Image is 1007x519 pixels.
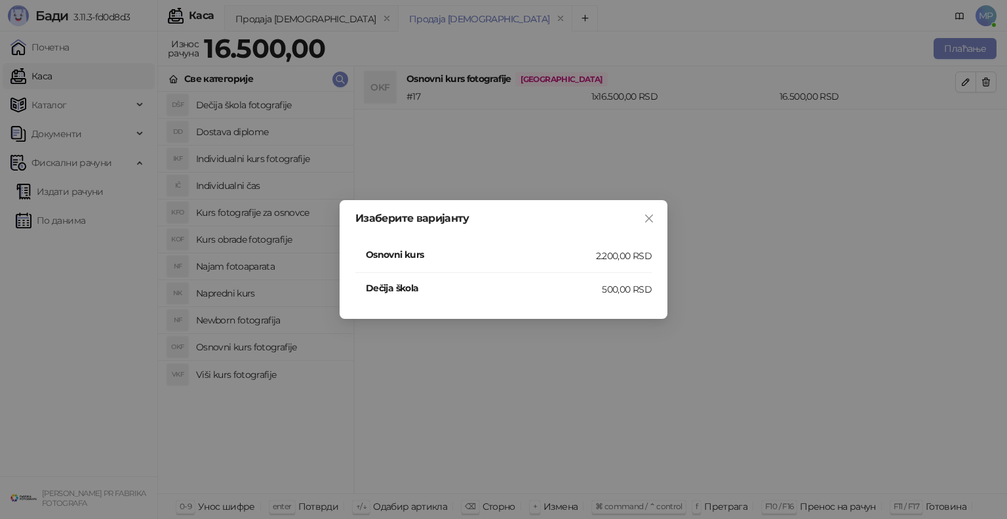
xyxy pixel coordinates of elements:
[596,249,652,263] div: 2.200,00 RSD
[355,213,652,224] div: Изаберите варијанту
[366,281,602,295] h4: Dečija škola
[602,282,652,297] div: 500,00 RSD
[366,247,596,262] h4: Osnovni kurs
[639,208,660,229] button: Close
[639,213,660,224] span: Close
[644,213,654,224] span: close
